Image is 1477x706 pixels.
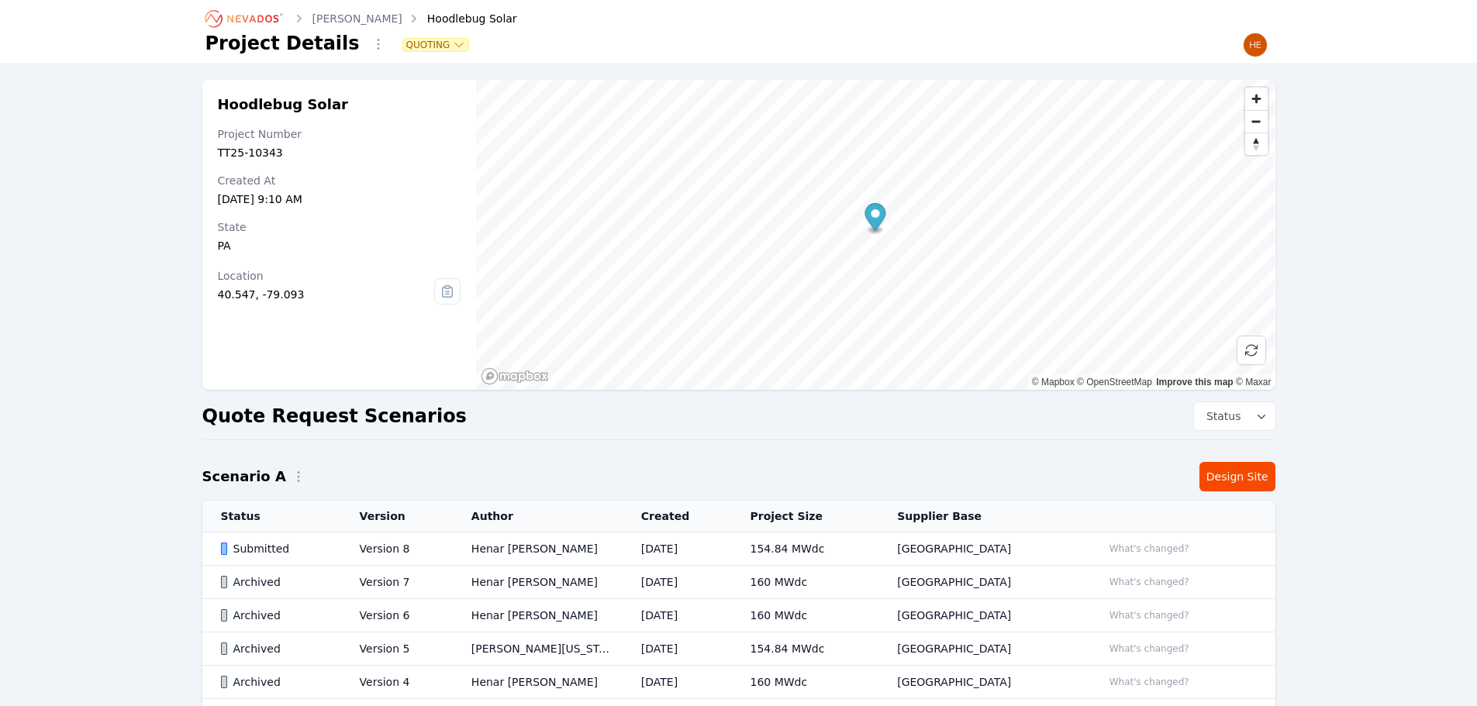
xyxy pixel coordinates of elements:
button: What's changed? [1103,673,1196,691]
nav: Breadcrumb [205,6,517,31]
td: Version 7 [341,566,453,599]
button: Zoom out [1245,110,1268,133]
tr: ArchivedVersion 6Henar [PERSON_NAME][DATE]160 MWdc[GEOGRAPHIC_DATA]What's changed? [202,599,1275,632]
td: 160 MWdc [731,566,878,599]
h2: Hoodlebug Solar [218,95,461,114]
button: What's changed? [1103,640,1196,657]
th: Project Size [731,501,878,532]
canvas: Map [476,80,1275,390]
td: [DATE] [623,666,732,699]
a: Maxar [1236,377,1272,387]
td: [DATE] [623,532,732,566]
button: What's changed? [1103,607,1196,624]
td: Version 5 [341,632,453,666]
div: State [218,219,461,235]
button: What's changed? [1103,573,1196,591]
div: Archived [221,674,333,690]
tr: SubmittedVersion 8Henar [PERSON_NAME][DATE]154.84 MWdc[GEOGRAPHIC_DATA]What's changed? [202,532,1275,566]
div: Project Number [218,126,461,142]
td: Henar [PERSON_NAME] [453,566,623,599]
button: What's changed? [1103,540,1196,557]
tr: ArchivedVersion 5[PERSON_NAME][US_STATE][DATE]154.84 MWdc[GEOGRAPHIC_DATA]What's changed? [202,632,1275,666]
div: TT25-10343 [218,145,461,160]
td: [GEOGRAPHIC_DATA] [878,532,1083,566]
th: Created [623,501,732,532]
span: Zoom out [1245,111,1268,133]
td: Version 8 [341,532,453,566]
div: Hoodlebug Solar [405,11,517,26]
th: Author [453,501,623,532]
td: Henar [PERSON_NAME] [453,532,623,566]
a: Improve this map [1156,377,1233,387]
td: [GEOGRAPHIC_DATA] [878,632,1083,666]
div: [DATE] 9:10 AM [218,191,461,207]
button: Zoom in [1245,88,1268,110]
div: PA [218,238,461,253]
div: 40.547, -79.093 [218,287,435,302]
td: Version 4 [341,666,453,699]
h2: Scenario A [202,466,286,487]
td: [DATE] [623,632,732,666]
th: Status [202,501,341,532]
td: [GEOGRAPHIC_DATA] [878,599,1083,632]
div: Submitted [221,541,333,556]
h1: Project Details [205,31,360,56]
a: Mapbox homepage [481,367,549,385]
div: Created At [218,173,461,188]
div: Archived [221,574,333,590]
th: Version [341,501,453,532]
div: Location [218,268,435,284]
td: 160 MWdc [731,666,878,699]
button: Reset bearing to north [1245,133,1268,155]
tr: ArchivedVersion 4Henar [PERSON_NAME][DATE]160 MWdc[GEOGRAPHIC_DATA]What's changed? [202,666,1275,699]
td: [PERSON_NAME][US_STATE] [453,632,623,666]
div: Archived [221,608,333,623]
h2: Quote Request Scenarios [202,404,467,429]
td: Henar [PERSON_NAME] [453,599,623,632]
td: [DATE] [623,566,732,599]
button: Quoting [403,39,469,51]
a: OpenStreetMap [1077,377,1152,387]
a: [PERSON_NAME] [312,11,402,26]
div: Map marker [865,203,886,235]
td: 154.84 MWdc [731,632,878,666]
span: Status [1200,408,1241,424]
img: Henar Luque [1243,33,1268,57]
a: Mapbox [1032,377,1075,387]
th: Supplier Base [878,501,1083,532]
td: [GEOGRAPHIC_DATA] [878,666,1083,699]
td: [GEOGRAPHIC_DATA] [878,566,1083,599]
td: 160 MWdc [731,599,878,632]
div: Archived [221,641,333,656]
td: [DATE] [623,599,732,632]
tr: ArchivedVersion 7Henar [PERSON_NAME][DATE]160 MWdc[GEOGRAPHIC_DATA]What's changed? [202,566,1275,599]
td: 154.84 MWdc [731,532,878,566]
button: Status [1194,402,1275,430]
td: Version 6 [341,599,453,632]
td: Henar [PERSON_NAME] [453,666,623,699]
a: Design Site [1199,462,1275,491]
